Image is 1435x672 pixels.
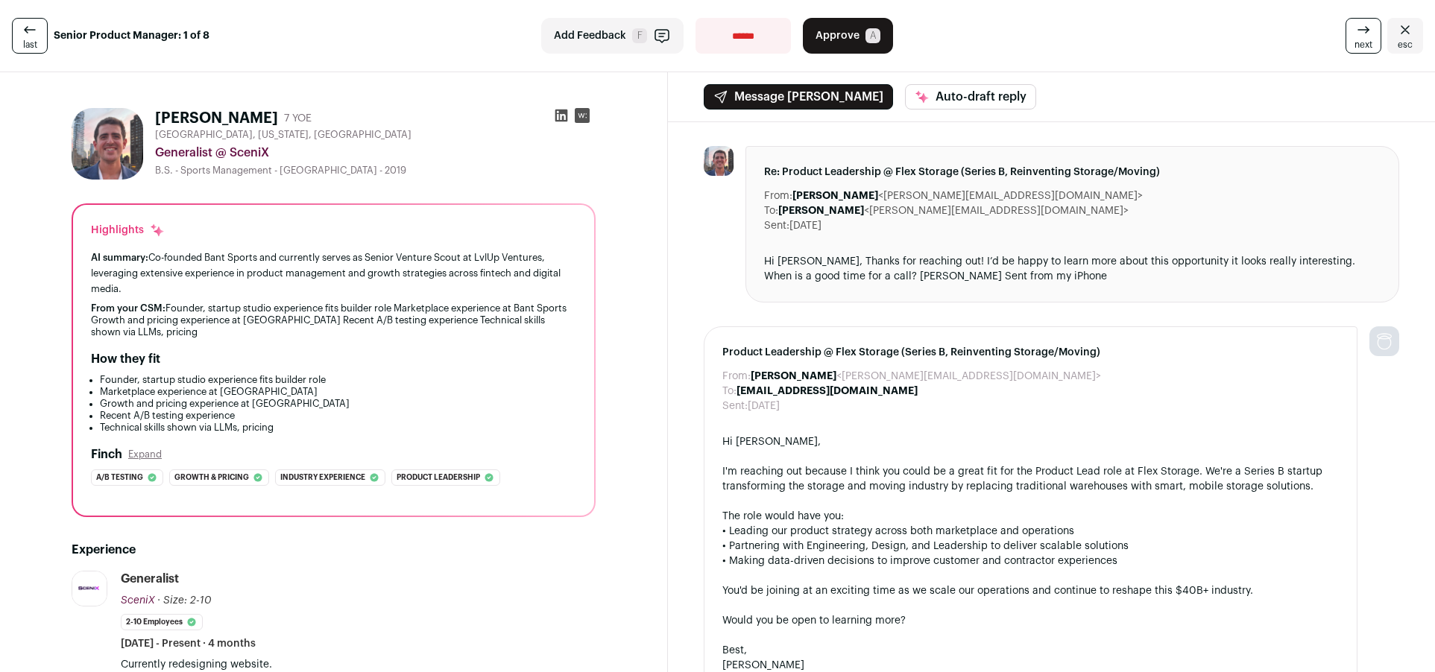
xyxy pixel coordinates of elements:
[778,206,864,216] b: [PERSON_NAME]
[722,345,1339,360] span: Product Leadership @ Flex Storage (Series B, Reinventing Storage/Moving)
[764,165,1381,180] span: Re: Product Leadership @ Flex Storage (Series B, Reinventing Storage/Moving)
[722,384,737,399] dt: To:
[816,28,860,43] span: Approve
[155,129,411,141] span: [GEOGRAPHIC_DATA], [US_STATE], [GEOGRAPHIC_DATA]
[72,108,143,180] img: 858121c2f00c2ca90b170f5d42d5499367f9fc52e6618efb7698e4a9a8ef1a0b.jpg
[100,410,576,422] li: Recent A/B testing experience
[121,657,596,672] p: Currently redesigning website.
[865,28,880,43] span: A
[778,203,1129,218] dd: <[PERSON_NAME][EMAIL_ADDRESS][DOMAIN_NAME]>
[121,595,154,606] span: SceniX
[789,218,821,233] dd: [DATE]
[121,571,179,587] div: Generalist
[155,108,278,129] h1: [PERSON_NAME]
[1354,39,1372,51] span: next
[91,302,576,338] div: Founder, startup studio experience fits builder role Marketplace experience at Bant Sports Growth...
[764,188,792,203] dt: From:
[280,470,365,485] span: Industry experience
[792,188,1143,203] dd: <[PERSON_NAME][EMAIL_ADDRESS][DOMAIN_NAME]>
[541,18,684,54] button: Add Feedback F
[1398,39,1413,51] span: esc
[554,28,626,43] span: Add Feedback
[764,203,778,218] dt: To:
[722,369,751,384] dt: From:
[397,470,480,485] span: Product leadership
[155,165,596,177] div: B.S. - Sports Management - [GEOGRAPHIC_DATA] - 2019
[23,39,37,51] span: last
[722,399,748,413] dt: Sent:
[91,253,148,262] span: AI summary:
[284,111,312,126] div: 7 YOE
[128,448,162,460] button: Expand
[121,636,256,651] span: [DATE] - Present · 4 months
[91,223,165,238] div: Highlights
[96,470,143,485] span: A/b testing
[91,250,576,297] div: Co-founded Bant Sports and currently serves as Senior Venture Scout at LvlUp Ventures, leveraging...
[91,350,160,368] h2: How they fit
[905,84,1036,110] button: Auto-draft reply
[91,303,165,313] span: From your CSM:
[54,28,209,43] strong: Senior Product Manager: 1 of 8
[704,84,893,110] button: Message [PERSON_NAME]
[174,470,249,485] span: Growth & pricing
[100,374,576,386] li: Founder, startup studio experience fits builder role
[100,422,576,434] li: Technical skills shown via LLMs, pricing
[764,218,789,233] dt: Sent:
[751,369,1101,384] dd: <[PERSON_NAME][EMAIL_ADDRESS][DOMAIN_NAME]>
[751,371,836,381] b: [PERSON_NAME]
[632,28,647,43] span: F
[1387,18,1423,54] a: Close
[764,254,1381,284] div: Hi [PERSON_NAME], Thanks for reaching out! I’d be happy to learn more about this opportunity it l...
[72,571,107,606] img: b2f8f9838dbfb802f417bd31265d32b141335ee27e9324228d6f2e23ae4f3cff.jpg
[748,399,780,413] dd: [DATE]
[100,398,576,410] li: Growth and pricing experience at [GEOGRAPHIC_DATA]
[704,146,734,176] img: 858121c2f00c2ca90b170f5d42d5499367f9fc52e6618efb7698e4a9a8ef1a0b.jpg
[72,541,596,559] h2: Experience
[1369,326,1399,356] img: nopic.png
[803,18,893,54] button: Approve A
[91,446,122,463] h2: Finch
[12,18,48,54] a: last
[157,595,212,606] span: · Size: 2-10
[1346,18,1381,54] a: next
[737,386,918,396] b: [EMAIL_ADDRESS][DOMAIN_NAME]
[100,386,576,398] li: Marketplace experience at [GEOGRAPHIC_DATA]
[155,144,596,162] div: Generalist @ SceniX
[121,614,203,630] li: 2-10 employees
[792,191,878,201] b: [PERSON_NAME]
